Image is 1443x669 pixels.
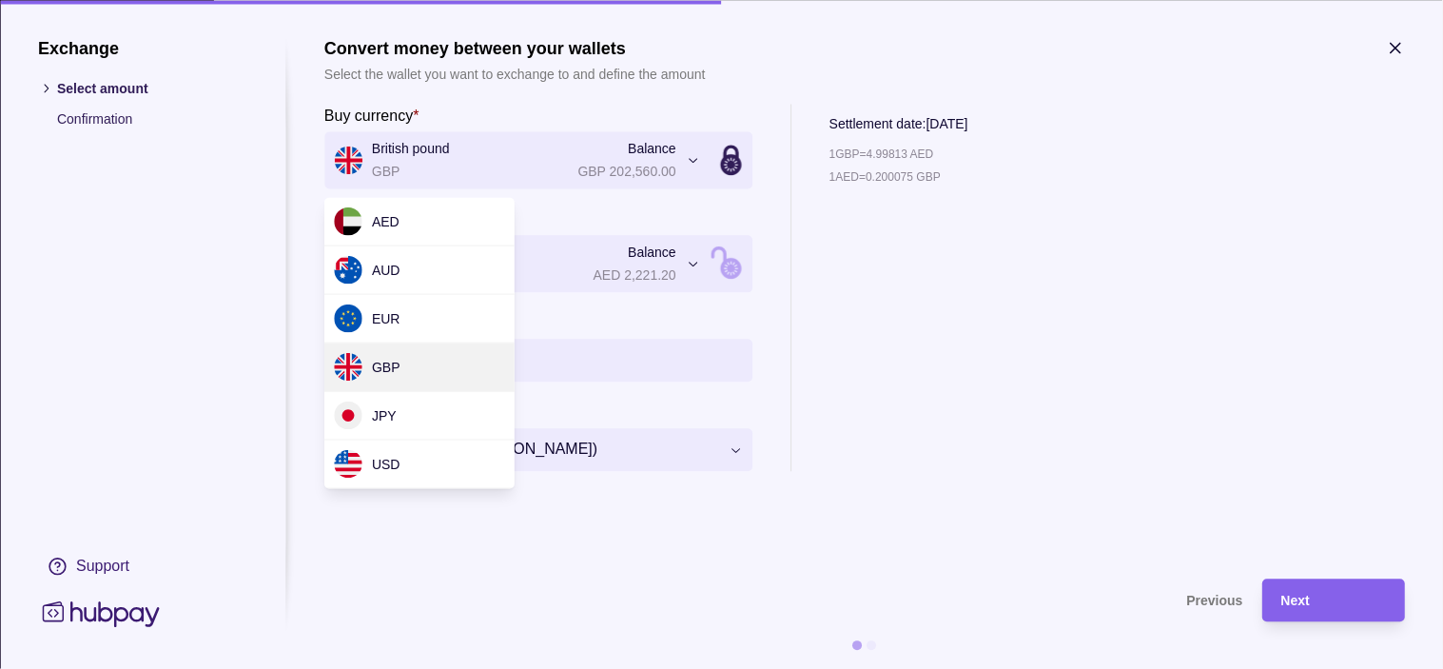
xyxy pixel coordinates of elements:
span: USD [372,457,400,472]
img: au [334,256,362,285]
img: gb [334,353,362,382]
span: JPY [372,408,397,423]
img: jp [334,402,362,430]
span: GBP [372,360,400,375]
span: AUD [372,263,400,278]
img: eu [334,305,362,333]
span: EUR [372,311,400,326]
img: ae [334,207,362,236]
img: us [334,450,362,479]
span: AED [372,214,400,229]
